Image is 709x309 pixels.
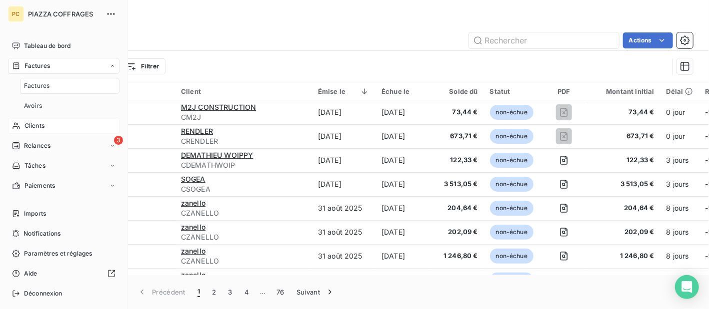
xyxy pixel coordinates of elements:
[181,208,306,218] span: CZANELLO
[438,179,478,189] span: 3 513,05 €
[206,282,222,303] button: 2
[594,203,654,213] span: 204,64 €
[181,247,205,255] span: zanello
[312,148,375,172] td: [DATE]
[381,87,426,95] div: Échue le
[24,289,62,298] span: Déconnexion
[438,87,478,95] div: Solde dû
[24,81,49,90] span: Factures
[312,220,375,244] td: 31 août 2025
[24,121,44,130] span: Clients
[312,172,375,196] td: [DATE]
[181,184,306,194] span: CSOGEA
[131,282,191,303] button: Précédent
[375,196,432,220] td: [DATE]
[375,244,432,268] td: [DATE]
[490,225,533,240] span: non-échue
[490,129,533,144] span: non-échue
[660,148,699,172] td: 3 jours
[318,87,369,95] div: Émise le
[660,100,699,124] td: 0 jour
[24,269,37,278] span: Aide
[660,268,699,292] td: 8 jours
[8,266,119,282] a: Aide
[490,177,533,192] span: non-échue
[270,282,290,303] button: 76
[490,87,533,95] div: Statut
[594,227,654,237] span: 202,09 €
[181,256,306,266] span: CZANELLO
[181,232,306,242] span: CZANELLO
[312,100,375,124] td: [DATE]
[181,136,306,146] span: CRENDLER
[490,249,533,264] span: non-échue
[660,244,699,268] td: 8 jours
[469,32,619,48] input: Rechercher
[375,268,432,292] td: [DATE]
[24,161,45,170] span: Tâches
[666,87,693,95] div: Délai
[490,273,533,288] span: non-échue
[181,175,205,183] span: SOGEA
[191,282,206,303] button: 1
[660,196,699,220] td: 8 jours
[375,148,432,172] td: [DATE]
[8,6,24,22] div: PC
[181,271,205,279] span: zanello
[24,181,55,190] span: Paiements
[438,155,478,165] span: 122,33 €
[181,127,213,135] span: RENDLER
[623,32,673,48] button: Actions
[312,124,375,148] td: [DATE]
[438,251,478,261] span: 1 246,80 €
[181,151,253,159] span: DEMATHIEU WOIPPY
[181,199,205,207] span: zanello
[24,61,50,70] span: Factures
[24,41,70,50] span: Tableau de bord
[545,87,582,95] div: PDF
[181,223,205,231] span: zanello
[594,131,654,141] span: 673,71 €
[24,101,42,110] span: Avoirs
[675,275,699,299] div: Open Intercom Messenger
[438,131,478,141] span: 673,71 €
[594,179,654,189] span: 3 513,05 €
[238,282,254,303] button: 4
[181,160,306,170] span: CDEMATHWOIP
[24,209,46,218] span: Imports
[28,10,100,18] span: PIAZZA COFFRAGES
[490,105,533,120] span: non-échue
[438,203,478,213] span: 204,64 €
[24,141,50,150] span: Relances
[290,282,341,303] button: Suivant
[181,103,256,111] span: M2J CONSTRUCTION
[23,229,60,238] span: Notifications
[594,251,654,261] span: 1 246,80 €
[312,196,375,220] td: 31 août 2025
[660,220,699,244] td: 8 jours
[660,124,699,148] td: 0 jour
[181,112,306,122] span: CM2J
[660,172,699,196] td: 3 jours
[312,268,375,292] td: 31 août 2025
[181,87,306,95] div: Client
[594,155,654,165] span: 122,33 €
[222,282,238,303] button: 3
[438,107,478,117] span: 73,44 €
[490,201,533,216] span: non-échue
[375,172,432,196] td: [DATE]
[438,227,478,237] span: 202,09 €
[119,58,165,74] button: Filtrer
[490,153,533,168] span: non-échue
[197,287,200,297] span: 1
[312,244,375,268] td: 31 août 2025
[24,249,92,258] span: Paramètres et réglages
[254,284,270,300] span: …
[375,100,432,124] td: [DATE]
[594,107,654,117] span: 73,44 €
[594,87,654,95] div: Montant initial
[114,136,123,145] span: 3
[375,220,432,244] td: [DATE]
[375,124,432,148] td: [DATE]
